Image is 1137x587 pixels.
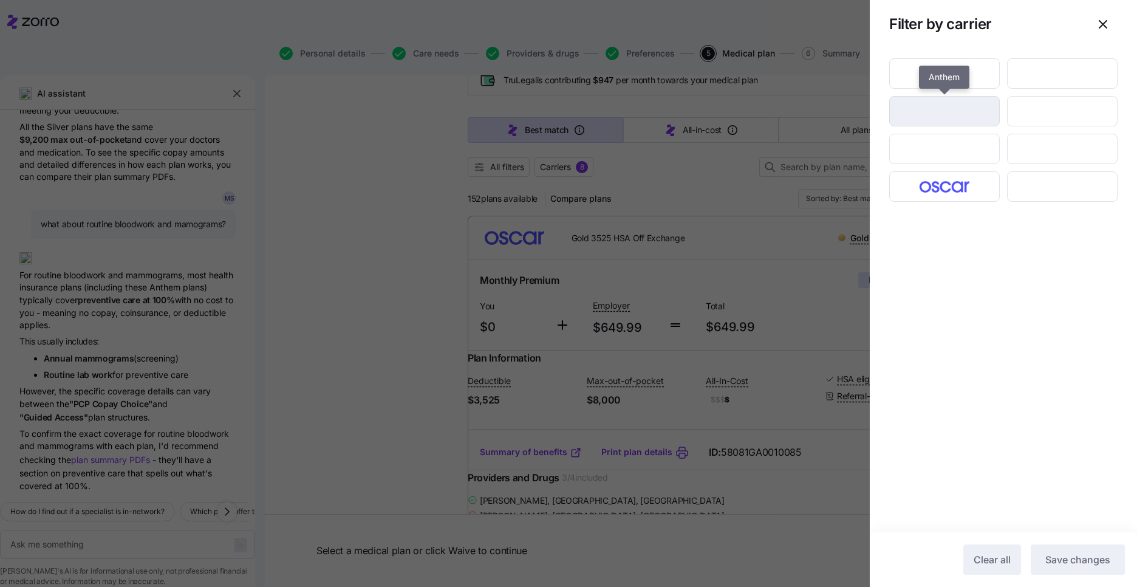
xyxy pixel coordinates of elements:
button: Save changes [1031,544,1125,575]
img: Aetna CVS Health [900,61,989,86]
img: Anthem [900,99,989,123]
span: Save changes [1045,552,1110,567]
img: UnitedHealthcare [1018,174,1107,199]
button: Clear all [963,544,1021,575]
img: Kaiser Permanente [1018,137,1107,161]
img: Oscar [900,174,989,199]
img: Cigna Healthcare [900,137,989,161]
span: Clear all [974,552,1011,567]
img: Ambetter [1018,61,1107,86]
img: CareSource [1018,99,1107,123]
h1: Filter by carrier [889,15,1079,33]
